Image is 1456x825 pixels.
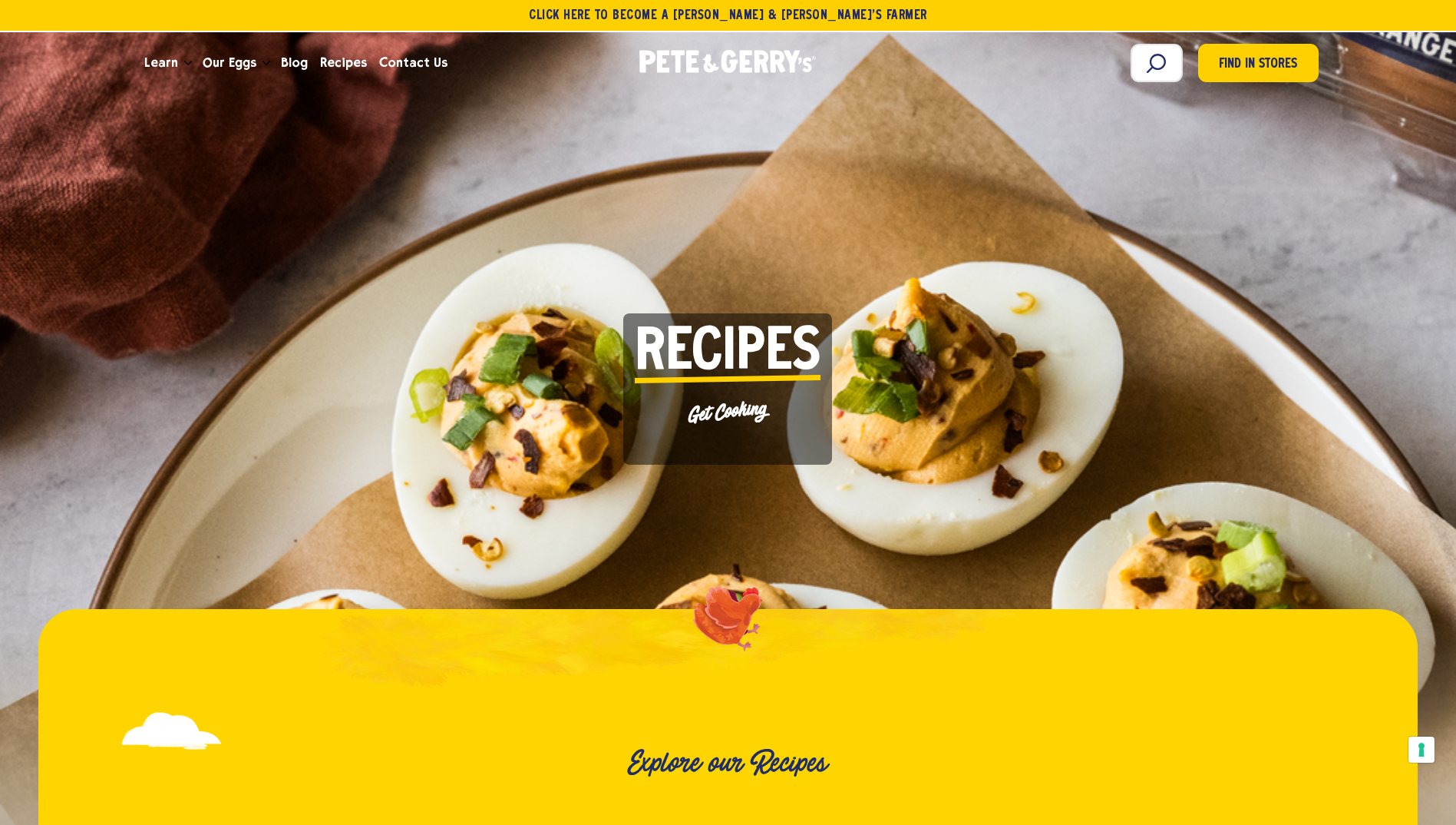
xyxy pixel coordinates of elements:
input: Search [1131,44,1183,82]
p: Get Cooking [635,391,822,432]
a: Contact Us [373,42,454,84]
button: Your consent preferences for tracking technologies [1408,737,1435,763]
a: Recipes [314,42,373,84]
button: Open the dropdown menu for Our Eggs [262,61,270,66]
button: Open the dropdown menu for Learn [184,61,192,66]
a: Blog [275,42,314,84]
span: Our Eggs [203,53,256,72]
span: Recipes [635,325,820,383]
h2: Explore our Recipes [154,747,1302,780]
span: Recipes [320,53,367,72]
span: Contact Us [379,53,447,72]
span: Blog [281,53,308,72]
a: Find in Stores [1198,44,1319,82]
a: Learn [138,42,184,84]
span: Find in Stores [1219,55,1297,75]
a: Our Eggs [196,42,262,84]
span: Learn [144,53,178,72]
